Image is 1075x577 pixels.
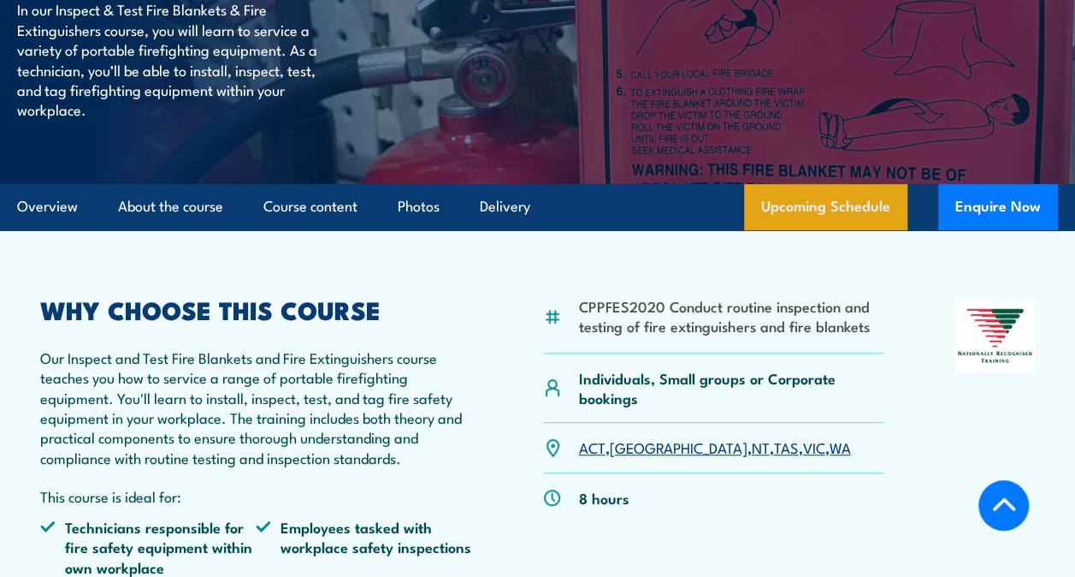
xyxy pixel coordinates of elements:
a: VIC [802,437,824,457]
p: 8 hours [578,488,629,508]
a: TAS [773,437,798,457]
p: , , , , , [578,437,850,457]
a: About the course [118,184,223,229]
button: Enquire Now [938,184,1058,230]
a: Overview [17,184,78,229]
img: Nationally Recognised Training logo. [955,298,1035,373]
p: This course is ideal for: [40,486,471,506]
li: Technicians responsible for fire safety equipment within own workplace [40,517,256,577]
p: Individuals, Small groups or Corporate bookings [578,368,883,408]
p: Our Inspect and Test Fire Blankets and Fire Extinguishers course teaches you how to service a ran... [40,348,471,467]
a: Delivery [480,184,530,229]
a: Course content [263,184,357,229]
li: Employees tasked with workplace safety inspections [256,517,471,577]
a: Upcoming Schedule [744,184,907,230]
a: [GEOGRAPHIC_DATA] [609,437,747,457]
a: Photos [398,184,440,229]
h2: WHY CHOOSE THIS COURSE [40,298,471,320]
a: NT [751,437,769,457]
li: CPPFES2020 Conduct routine inspection and testing of fire extinguishers and fire blankets [578,296,883,336]
a: ACT [578,437,605,457]
a: WA [829,437,850,457]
